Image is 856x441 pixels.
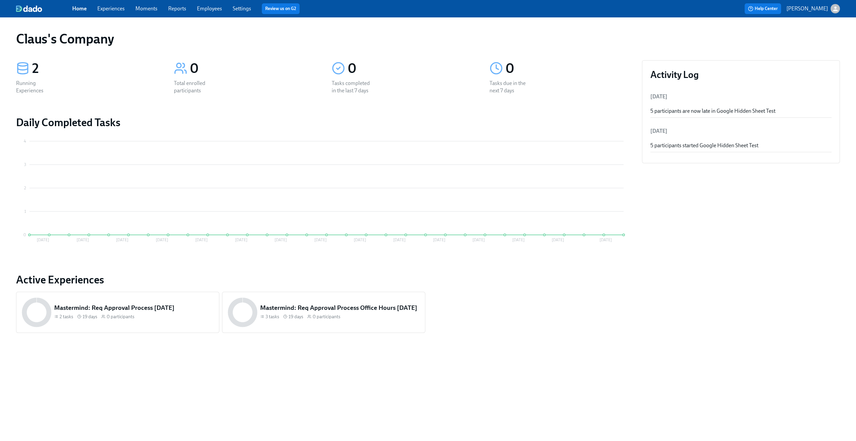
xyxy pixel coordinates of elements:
[24,186,26,190] tspan: 2
[72,5,87,12] a: Home
[393,238,406,242] tspan: [DATE]
[16,5,72,12] a: dado
[433,238,445,242] tspan: [DATE]
[265,5,296,12] a: Review us on G2
[23,233,26,237] tspan: 0
[16,273,631,286] a: Active Experiences
[650,89,832,105] li: [DATE]
[552,238,564,242] tspan: [DATE]
[24,209,26,214] tspan: 1
[107,314,134,320] span: 0 participants
[16,31,114,47] h1: Claus's Company
[83,314,97,320] span: 19 days
[650,107,832,115] div: 5 participants are now late in Google Hidden Sheet Test
[222,292,425,333] a: Mastermind: Req Approval Process Office Hours [DATE]3 tasks 19 days0 participants
[262,3,300,14] button: Review us on G2
[32,60,158,77] div: 2
[786,5,828,12] p: [PERSON_NAME]
[197,5,222,12] a: Employees
[748,5,778,12] span: Help Center
[506,60,631,77] div: 0
[116,238,128,242] tspan: [DATE]
[490,80,532,94] div: Tasks due in the next 7 days
[650,123,832,139] li: [DATE]
[24,162,26,167] tspan: 3
[260,303,420,312] h5: Mastermind: Req Approval Process Office Hours [DATE]
[265,314,279,320] span: 3 tasks
[97,5,125,12] a: Experiences
[16,292,219,333] a: Mastermind: Req Approval Process [DATE]2 tasks 19 days0 participants
[77,238,89,242] tspan: [DATE]
[174,80,217,94] div: Total enrolled participants
[786,4,840,13] button: [PERSON_NAME]
[156,238,168,242] tspan: [DATE]
[190,60,316,77] div: 0
[289,314,303,320] span: 19 days
[235,238,247,242] tspan: [DATE]
[16,5,42,12] img: dado
[16,80,59,94] div: Running Experiences
[233,5,251,12] a: Settings
[332,80,374,94] div: Tasks completed in the last 7 days
[275,238,287,242] tspan: [DATE]
[600,238,612,242] tspan: [DATE]
[512,238,525,242] tspan: [DATE]
[313,314,340,320] span: 0 participants
[16,116,631,129] h2: Daily Completed Tasks
[54,303,214,312] h5: Mastermind: Req Approval Process [DATE]
[168,5,186,12] a: Reports
[354,238,366,242] tspan: [DATE]
[60,314,73,320] span: 2 tasks
[472,238,485,242] tspan: [DATE]
[135,5,157,12] a: Moments
[348,60,473,77] div: 0
[650,69,832,81] h3: Activity Log
[745,3,781,14] button: Help Center
[314,238,327,242] tspan: [DATE]
[195,238,208,242] tspan: [DATE]
[37,238,49,242] tspan: [DATE]
[24,139,26,144] tspan: 4
[650,142,832,149] div: 5 participants started Google Hidden Sheet Test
